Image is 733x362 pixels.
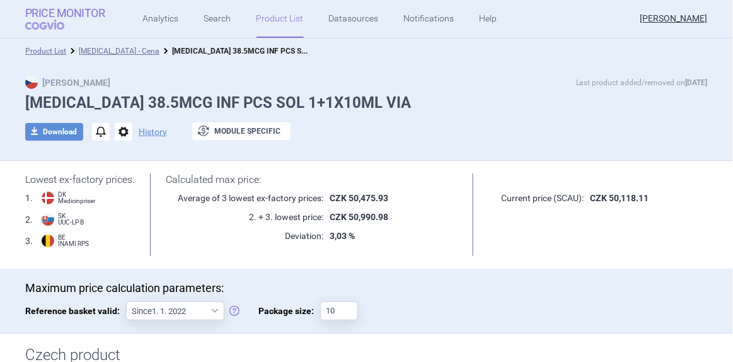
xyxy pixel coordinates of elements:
[25,78,110,88] strong: [PERSON_NAME]
[25,7,105,31] a: Price MonitorCOGVIO
[25,192,33,204] span: 1 .
[25,7,105,20] strong: Price Monitor
[576,76,708,89] p: Last product added/removed on
[166,230,323,242] p: Deviation:
[590,193,649,203] strong: CZK 50,118.11
[139,127,167,136] button: History
[79,47,159,55] a: [MEDICAL_DATA] - Cena
[25,235,33,247] span: 3 .
[58,213,84,226] span: SK UUC-LP B
[25,45,66,57] li: Product List
[330,231,355,241] strong: 3,03 %
[42,213,54,226] img: Slovakia
[172,44,366,56] strong: [MEDICAL_DATA] 38.5MCG INF PCS SOL 1+1X10ML VIA
[320,301,358,320] input: Package size:
[330,212,388,222] strong: CZK 50,990.98
[25,47,66,55] a: Product List
[686,78,708,87] strong: [DATE]
[58,235,89,247] span: BE INAMI RPS
[166,173,458,185] h1: Calculated max price:
[42,192,54,204] img: Denmark
[25,173,134,185] h1: Lowest ex-factory prices:
[25,76,38,89] img: CZ
[258,301,320,320] span: Package size:
[126,301,224,320] select: Reference basket valid:
[66,45,159,57] li: BLINCYTO - Cena
[42,235,54,247] img: Belgium
[25,213,33,226] span: 2 .
[25,281,708,295] p: Maximum price calculation parameters:
[166,192,323,204] p: Average of 3 lowest ex-factory prices:
[58,192,95,204] span: DK Medicinpriser
[25,94,708,112] h1: [MEDICAL_DATA] 38.5MCG INF PCS SOL 1+1X10ML VIA
[25,301,126,320] span: Reference basket valid:
[192,122,291,140] button: Module specific
[166,211,323,223] p: 2. + 3. lowest price:
[25,20,82,30] span: COGVIO
[25,123,83,141] button: Download
[159,45,311,57] li: BLINCYTO 38.5MCG INF PCS SOL 1+1X10ML VIA
[489,192,584,204] p: Current price (SCAU):
[330,193,388,203] strong: CZK 50,475.93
